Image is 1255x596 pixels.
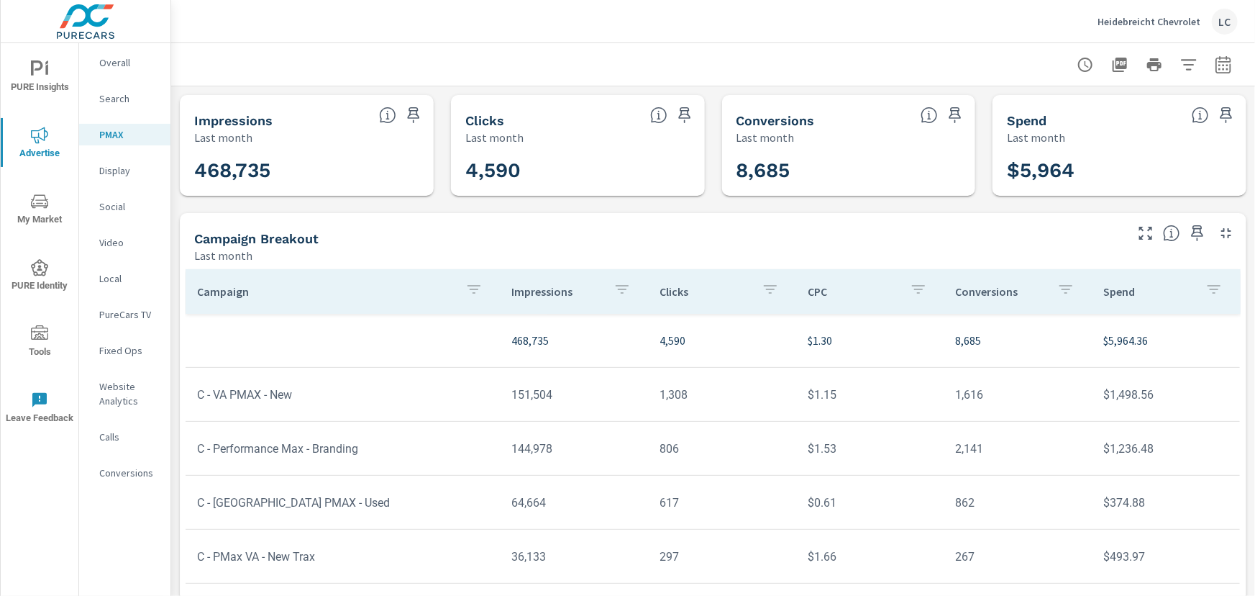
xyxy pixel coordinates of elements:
td: C - PMax VA - New Trax [186,538,500,575]
h5: Impressions [194,113,273,128]
div: Calls [79,426,170,448]
td: $1.15 [796,376,944,413]
p: Overall [99,55,159,70]
div: Conversions [79,462,170,484]
td: 806 [648,430,796,467]
div: Search [79,88,170,109]
button: Print Report [1140,50,1169,79]
h5: Clicks [465,113,504,128]
div: Video [79,232,170,253]
p: PureCars TV [99,307,159,322]
p: Last month [465,129,524,146]
p: Last month [736,129,795,146]
td: $1.66 [796,538,944,575]
td: C - VA PMAX - New [186,376,500,413]
span: Save this to your personalized report [402,104,425,127]
span: Total Conversions include Actions, Leads and Unmapped. [921,107,938,124]
div: Local [79,268,170,289]
td: 64,664 [500,484,648,521]
td: 1,308 [648,376,796,413]
h5: Campaign Breakout [194,231,319,246]
p: Conversions [99,466,159,480]
span: Leave Feedback [5,392,74,427]
h3: 468,735 [194,158,419,183]
p: Video [99,235,159,250]
p: Last month [194,129,252,146]
td: C - Performance Max - Branding [186,430,500,467]
h3: 4,590 [465,158,690,183]
td: 617 [648,484,796,521]
span: PURE Identity [5,259,74,294]
p: Clicks [660,284,750,299]
p: 468,735 [511,332,636,349]
span: Save this to your personalized report [1215,104,1238,127]
span: Save this to your personalized report [944,104,967,127]
td: 862 [944,484,1092,521]
h5: Conversions [736,113,815,128]
span: Save this to your personalized report [1186,222,1209,245]
p: Last month [1007,129,1065,146]
button: Minimize Widget [1215,222,1238,245]
div: Overall [79,52,170,73]
p: Website Analytics [99,379,159,408]
div: nav menu [1,43,78,441]
button: Apply Filters [1174,50,1203,79]
p: $5,964.36 [1103,332,1228,349]
p: Calls [99,430,159,444]
div: Social [79,196,170,217]
p: Impressions [511,284,602,299]
span: This is a summary of PMAX performance results by campaign. Each column can be sorted. [1163,225,1180,242]
button: Make Fullscreen [1134,222,1157,245]
span: Save this to your personalized report [673,104,696,127]
div: PureCars TV [79,304,170,325]
span: Tools [5,325,74,361]
td: 36,133 [500,538,648,575]
span: Advertise [5,127,74,162]
p: Local [99,271,159,286]
h5: Spend [1007,113,1046,128]
p: Fixed Ops [99,343,159,358]
p: 8,685 [956,332,1081,349]
td: 1,616 [944,376,1092,413]
td: 144,978 [500,430,648,467]
p: Heidebreicht Chevrolet [1097,15,1200,28]
p: PMAX [99,127,159,142]
span: PURE Insights [5,60,74,96]
h3: 8,685 [736,158,962,183]
p: 4,590 [660,332,785,349]
p: Display [99,163,159,178]
td: $1,236.48 [1092,430,1240,467]
div: Fixed Ops [79,340,170,361]
td: 267 [944,538,1092,575]
span: My Market [5,193,74,228]
p: Conversions [956,284,1046,299]
td: $374.88 [1092,484,1240,521]
div: Website Analytics [79,376,170,412]
td: $1.53 [796,430,944,467]
td: 297 [648,538,796,575]
p: Search [99,91,159,106]
td: C - [GEOGRAPHIC_DATA] PMAX - Used [186,484,500,521]
span: The amount of money spent on advertising during the period. [1192,107,1209,124]
td: $0.61 [796,484,944,521]
td: 151,504 [500,376,648,413]
p: $1.30 [808,332,933,349]
p: CPC [808,284,898,299]
div: PMAX [79,124,170,145]
button: "Export Report to PDF" [1105,50,1134,79]
h3: $5,964 [1007,158,1232,183]
span: The number of times an ad was shown on your behalf. [379,107,396,124]
div: LC [1212,9,1238,35]
p: Last month [194,247,252,264]
p: Social [99,199,159,214]
td: $1,498.56 [1092,376,1240,413]
p: Spend [1103,284,1194,299]
td: 2,141 [944,430,1092,467]
span: The number of times an ad was clicked by a consumer. [650,107,667,124]
p: Campaign [197,284,454,299]
div: Display [79,160,170,181]
td: $493.97 [1092,538,1240,575]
